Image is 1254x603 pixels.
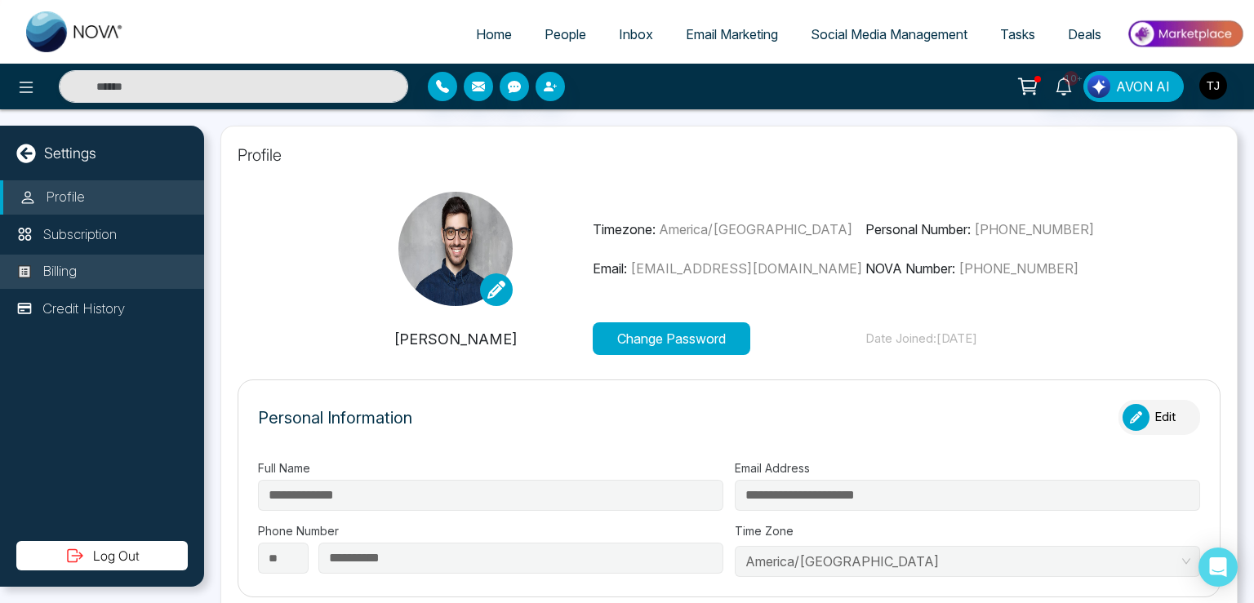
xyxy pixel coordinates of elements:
img: Lead Flow [1087,75,1110,98]
p: Personal Information [258,406,412,430]
p: Personal Number: [865,219,1139,239]
span: Home [476,26,512,42]
a: Deals [1052,19,1118,50]
label: Phone Number [258,522,723,539]
img: User Avatar [1199,72,1227,100]
button: Edit [1118,400,1200,435]
button: Log Out [16,541,188,570]
span: People [545,26,586,42]
span: Email Marketing [686,26,778,42]
span: [PHONE_NUMBER] [974,221,1094,237]
p: Profile [46,187,85,208]
span: [EMAIL_ADDRESS][DOMAIN_NAME] [630,260,862,277]
a: Email Marketing [669,19,794,50]
button: AVON AI [1083,71,1184,102]
div: Open Intercom Messenger [1198,548,1238,587]
p: Credit History [42,299,125,320]
img: Nova CRM Logo [26,11,124,52]
p: Settings [44,142,96,164]
p: Email: [593,259,866,278]
a: Inbox [603,19,669,50]
label: Email Address [735,459,1200,477]
p: Billing [42,261,77,282]
a: Tasks [984,19,1052,50]
span: AVON AI [1116,77,1170,96]
a: Home [460,19,528,50]
img: Market-place.gif [1126,16,1244,52]
span: Deals [1068,26,1101,42]
p: Profile [238,143,1221,167]
span: Social Media Management [811,26,967,42]
span: 10+ [1064,71,1078,86]
a: 10+ [1044,71,1083,100]
span: Inbox [619,26,653,42]
span: Tasks [1000,26,1035,42]
p: [PERSON_NAME] [319,328,593,350]
p: Timezone: [593,219,866,239]
p: NOVA Number: [865,259,1139,278]
a: People [528,19,603,50]
label: Time Zone [735,522,1200,539]
span: [PHONE_NUMBER] [958,260,1078,277]
span: America/Toronto [745,549,1190,574]
p: Subscription [42,224,117,246]
span: America/[GEOGRAPHIC_DATA] [659,221,852,237]
label: Full Name [258,459,723,477]
button: Change Password [593,322,750,355]
img: headshot-guy-wearing-spectacles-looking-camera-with-smile-isolated-background.jpg [398,192,513,306]
p: Date Joined: [DATE] [865,330,1139,348]
a: Social Media Management [794,19,984,50]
